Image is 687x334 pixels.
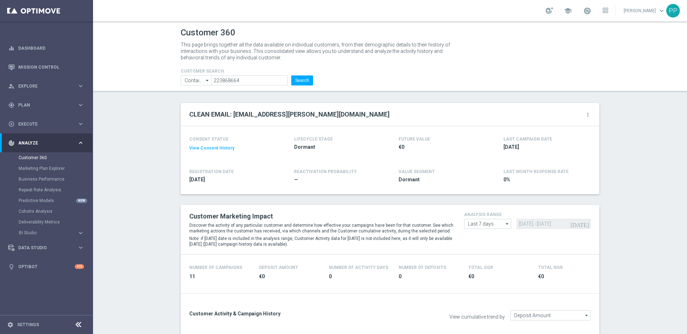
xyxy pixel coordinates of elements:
[503,169,569,174] span: LAST MONTH RESPONSE RATE
[399,137,430,142] h4: FUTURE VALUE
[564,7,572,15] span: school
[8,45,84,51] button: equalizer Dashboard
[259,265,298,270] h4: Deposit Amount
[8,140,15,146] i: track_changes
[189,169,234,174] h4: REGISTRATION DATE
[18,122,77,126] span: Execute
[189,110,390,119] h2: CLEAN EMAIL: [EMAIL_ADDRESS][PERSON_NAME][DOMAIN_NAME]
[181,75,211,85] input: Contains
[294,176,378,183] span: —
[211,75,288,85] input: Enter CID, Email, name or phone
[8,257,84,276] div: Optibot
[8,58,84,77] div: Mission Control
[19,208,74,214] a: Cohorts Analysis
[19,219,74,225] a: Deliverability Metrics
[19,206,92,217] div: Cohorts Analysis
[8,83,77,89] div: Explore
[189,236,453,247] p: Note: if [DATE] date is included in the analysis range, Customer Activity data for [DATE] is not ...
[19,231,77,235] div: BI Studio
[8,140,84,146] button: track_changes Analyze keyboard_arrow_right
[8,83,15,89] i: person_search
[18,58,84,77] a: Mission Control
[19,195,92,206] div: Predictive Models
[538,265,563,270] h4: Total NGR
[623,5,666,16] a: [PERSON_NAME]keyboard_arrow_down
[399,265,446,270] h4: Number of Deposits
[19,152,92,163] div: Customer 360
[19,185,92,195] div: Repeat Rate Analysis
[189,145,234,151] button: View Consent History
[18,246,77,250] span: Data Studio
[77,121,84,127] i: keyboard_arrow_right
[19,155,74,161] a: Customer 360
[77,230,84,236] i: keyboard_arrow_right
[8,264,15,270] i: lightbulb
[181,28,599,38] h1: Customer 360
[76,198,87,203] div: NEW
[204,76,211,85] i: arrow_drop_down
[189,273,250,280] span: 11
[19,230,84,236] button: BI Studio keyboard_arrow_right
[399,273,460,280] span: 0
[294,137,333,142] h4: LIFECYCLE STAGE
[399,176,482,183] span: Dormant
[8,264,84,270] button: lightbulb Optibot +10
[8,121,84,127] button: play_circle_outline Execute keyboard_arrow_right
[503,137,552,142] h4: LAST CAMPAIGN DATE
[8,245,77,251] div: Data Studio
[19,174,92,185] div: Business Performance
[329,273,390,280] span: 0
[399,169,435,174] h4: VALUE SEGMENT
[8,245,84,251] button: Data Studio keyboard_arrow_right
[19,217,92,227] div: Deliverability Metrics
[77,102,84,108] i: keyboard_arrow_right
[7,321,14,328] i: settings
[583,311,590,320] i: arrow_drop_down
[19,166,74,171] a: Marketing Plan Explorer
[18,141,77,145] span: Analyze
[464,219,511,229] input: analysis range
[77,83,84,89] i: keyboard_arrow_right
[19,198,74,203] a: Predictive Models
[19,163,92,174] div: Marketing Plan Explorer
[464,212,591,217] h4: analysis range
[294,144,378,151] span: Dormant
[585,112,591,118] i: more_vert
[189,265,242,270] h4: Number of Campaigns
[294,169,357,174] span: REACTIVATION PROBABILITY
[449,314,505,320] label: View cumulative trend by
[19,227,92,238] div: BI Studio
[8,83,84,89] button: person_search Explore keyboard_arrow_right
[189,222,453,234] p: Discover the activity of any particular customer and determine how effective your campaigns have ...
[8,39,84,58] div: Dashboard
[75,264,84,269] div: +10
[8,102,77,108] div: Plan
[399,144,482,151] span: €0
[17,323,39,327] a: Settings
[503,176,587,183] span: 0%
[538,273,599,280] span: €0
[181,41,456,61] p: This page brings together all the data available on individual customers, from their demographic ...
[8,102,15,108] i: gps_fixed
[329,265,388,270] h4: Number of Activity Days
[504,219,511,229] i: arrow_drop_down
[8,102,84,108] button: gps_fixed Plan keyboard_arrow_right
[18,103,77,107] span: Plan
[468,265,493,270] h4: Total GGR
[19,231,70,235] span: BI Studio
[8,45,15,51] i: equalizer
[189,310,385,317] h3: Customer Activity & Campaign History
[77,139,84,146] i: keyboard_arrow_right
[259,273,320,280] span: €0
[8,64,84,70] button: Mission Control
[468,273,530,280] span: €0
[18,84,77,88] span: Explore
